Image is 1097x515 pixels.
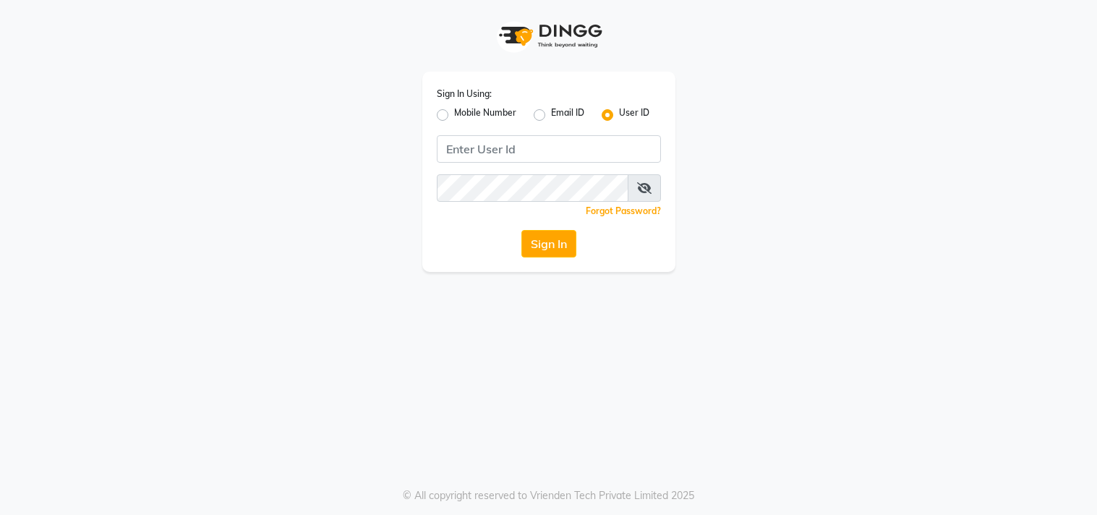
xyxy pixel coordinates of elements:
[619,106,649,124] label: User ID
[454,106,516,124] label: Mobile Number
[551,106,584,124] label: Email ID
[437,174,628,202] input: Username
[491,14,607,57] img: logo1.svg
[586,205,661,216] a: Forgot Password?
[437,88,492,101] label: Sign In Using:
[437,135,661,163] input: Username
[521,230,576,257] button: Sign In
